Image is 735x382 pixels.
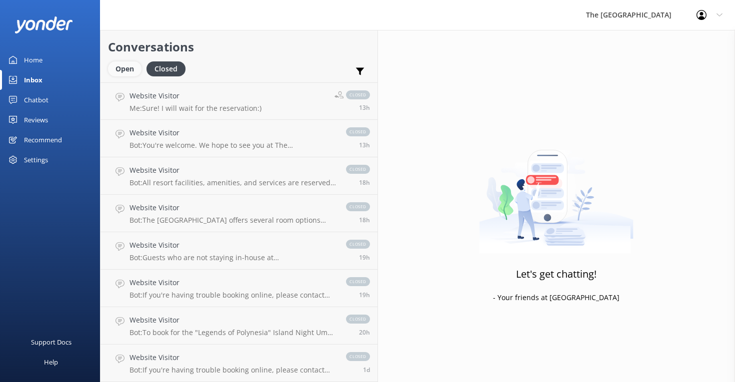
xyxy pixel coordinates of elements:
span: 12:03pm 10-Aug-2025 (UTC -10:00) Pacific/Honolulu [359,328,370,337]
p: Bot: Guests who are not staying in-house at [GEOGRAPHIC_DATA] are welcome to dine at [GEOGRAPHIC_... [129,253,336,262]
h4: Website Visitor [129,352,336,363]
div: Settings [24,150,48,170]
h4: Website Visitor [129,240,336,251]
div: Reviews [24,110,48,130]
span: 01:53pm 10-Aug-2025 (UTC -10:00) Pacific/Honolulu [359,216,370,224]
img: yonder-white-logo.png [15,16,72,33]
h4: Website Visitor [129,90,261,101]
a: Open [108,63,146,74]
div: Home [24,50,42,70]
div: Inbox [24,70,42,90]
a: Website VisitorBot:The [GEOGRAPHIC_DATA] offers several room options with great views, including:... [100,195,377,232]
a: Website VisitorMe:Sure! I will wait for the reservation:)closed13h [100,82,377,120]
span: 06:50am 10-Aug-2025 (UTC -10:00) Pacific/Honolulu [363,366,370,374]
span: closed [346,165,370,174]
a: Website VisitorBot:All resort facilities, amenities, and services are reserved exclusively for ou... [100,157,377,195]
div: Open [108,61,141,76]
a: Website VisitorBot:If you're having trouble booking online, please contact our friendly Reservati... [100,345,377,382]
a: Website VisitorBot:If you're having trouble booking online, please contact our friendly Reservati... [100,270,377,307]
span: closed [346,315,370,324]
div: Help [44,352,58,372]
span: closed [346,240,370,249]
h4: Website Visitor [129,315,336,326]
div: Recommend [24,130,62,150]
p: Bot: All resort facilities, amenities, and services are reserved exclusively for our in-house gue... [129,178,336,187]
span: closed [346,202,370,211]
p: Bot: If you're having trouble booking online, please contact our friendly Reservations team at [E... [129,366,336,375]
span: 07:22pm 10-Aug-2025 (UTC -10:00) Pacific/Honolulu [359,141,370,149]
div: Chatbot [24,90,48,110]
span: 01:14pm 10-Aug-2025 (UTC -10:00) Pacific/Honolulu [359,253,370,262]
h4: Website Visitor [129,202,336,213]
a: Website VisitorBot:To book for the "Legends of Polynesia" Island Night Umu Feast & Drum Dance Sho... [100,307,377,345]
p: Me: Sure! I will wait for the reservation:) [129,104,261,113]
span: closed [346,90,370,99]
h4: Website Visitor [129,277,336,288]
a: Closed [146,63,190,74]
p: Bot: You're welcome. We hope to see you at The [GEOGRAPHIC_DATA] soon! [129,141,336,150]
img: artwork of a man stealing a conversation from at giant smartphone [479,129,633,254]
div: Support Docs [31,332,71,352]
h4: Website Visitor [129,127,336,138]
p: - Your friends at [GEOGRAPHIC_DATA] [493,292,619,303]
h2: Conversations [108,37,370,56]
span: 01:09pm 10-Aug-2025 (UTC -10:00) Pacific/Honolulu [359,291,370,299]
a: Website VisitorBot:Guests who are not staying in-house at [GEOGRAPHIC_DATA] are welcome to dine a... [100,232,377,270]
a: Website VisitorBot:You're welcome. We hope to see you at The [GEOGRAPHIC_DATA] soon!closed13h [100,120,377,157]
p: Bot: The [GEOGRAPHIC_DATA] offers several room options with great views, including: - Beachfront ... [129,216,336,225]
span: 01:58pm 10-Aug-2025 (UTC -10:00) Pacific/Honolulu [359,178,370,187]
h4: Website Visitor [129,165,336,176]
span: closed [346,352,370,361]
p: Bot: To book for the "Legends of Polynesia" Island Night Umu Feast & Drum Dance Show, please see ... [129,328,336,337]
span: closed [346,127,370,136]
div: Closed [146,61,185,76]
p: Bot: If you're having trouble booking online, please contact our friendly Reservations team at [E... [129,291,336,300]
span: closed [346,277,370,286]
h3: Let's get chatting! [516,266,596,282]
span: 07:29pm 10-Aug-2025 (UTC -10:00) Pacific/Honolulu [359,103,370,112]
